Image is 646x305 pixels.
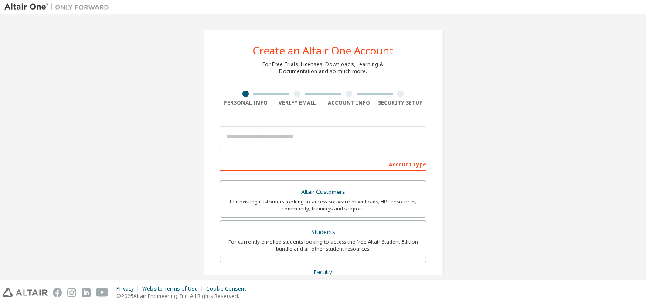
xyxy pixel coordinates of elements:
[142,285,206,292] div: Website Terms of Use
[225,198,421,212] div: For existing customers looking to access software downloads, HPC resources, community, trainings ...
[323,99,375,106] div: Account Info
[206,285,251,292] div: Cookie Consent
[253,45,394,56] div: Create an Altair One Account
[96,288,109,297] img: youtube.svg
[225,266,421,278] div: Faculty
[220,99,272,106] div: Personal Info
[116,285,142,292] div: Privacy
[53,288,62,297] img: facebook.svg
[67,288,76,297] img: instagram.svg
[4,3,113,11] img: Altair One
[225,186,421,198] div: Altair Customers
[262,61,384,75] div: For Free Trials, Licenses, Downloads, Learning & Documentation and so much more.
[225,238,421,252] div: For currently enrolled students looking to access the free Altair Student Edition bundle and all ...
[225,226,421,238] div: Students
[220,157,426,171] div: Account Type
[272,99,323,106] div: Verify Email
[375,99,427,106] div: Security Setup
[3,288,48,297] img: altair_logo.svg
[116,292,251,300] p: © 2025 Altair Engineering, Inc. All Rights Reserved.
[82,288,91,297] img: linkedin.svg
